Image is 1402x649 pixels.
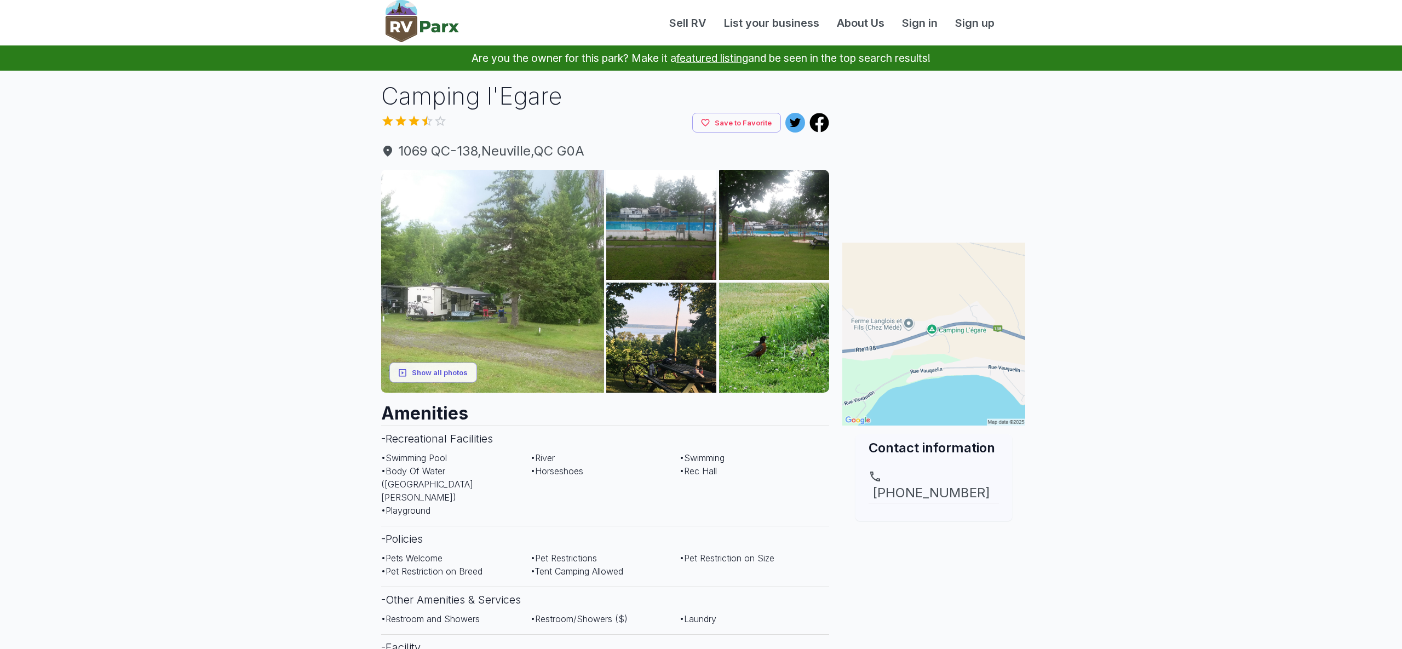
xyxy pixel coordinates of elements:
a: Sell RV [660,15,715,31]
span: • Body Of Water ([GEOGRAPHIC_DATA][PERSON_NAME]) [381,466,473,503]
img: AAcXr8pqkVoi_y-pMM4nEN-UBtRYKu7YnVJgH9NaielM7jsYCe6c3LL-kUya_TMcR3qm2ucRoHyuqx_yig7X7XiyivpAluQXq... [719,283,829,393]
img: AAcXr8rC9RCvB89klgYi_ypsajXSH_Csz4aHqJOICVPyA_XRhZNvwmNBrwo0Fw8Y8bsqpkIiacQMqMENigz8-K-wfWGDdSQ3Z... [719,170,829,280]
span: • Tent Camping Allowed [531,566,623,577]
h2: Amenities [381,393,829,426]
a: [PHONE_NUMBER] [869,470,999,503]
a: Sign in [893,15,946,31]
span: 1069 QC-138 , Neuville , QC G0A [381,141,829,161]
span: • Laundry [680,613,716,624]
h3: - Other Amenities & Services [381,587,829,612]
h2: Contact information [869,439,999,457]
img: AAcXr8qu0sK6kF4T_O9_DzJg6yxHH3a-wvNsTdNBB5VPMMqXSyy_1QRZn3Bee7A7OsFvfzWkSOv7nr3Da2fsy5M99xK1eDFUQ... [606,283,716,393]
button: Save to Favorite [692,113,781,133]
h3: - Policies [381,526,829,552]
p: Are you the owner for this park? Make it a and be seen in the top search results! [13,45,1389,71]
span: • Swimming Pool [381,452,447,463]
h1: Camping l'Egare [381,79,829,113]
a: Sign up [946,15,1003,31]
a: List your business [715,15,828,31]
h3: - Recreational Facilities [381,426,829,451]
span: • Pet Restrictions [531,553,597,564]
span: • River [531,452,555,463]
span: • Restroom/Showers ($) [531,613,628,624]
span: • Restroom and Showers [381,613,480,624]
span: • Playground [381,505,430,516]
span: • Rec Hall [680,466,717,476]
span: • Swimming [680,452,725,463]
iframe: Advertisement [842,79,1025,216]
span: • Horseshoes [531,466,583,476]
span: • Pets Welcome [381,553,443,564]
img: AAcXr8pCrfDMei2_Pkjrn6DiVOMDF9NpqXAAIi0Opz6L4yaLPoJECKGFUHvN5ZAhWUqFQbygKdj2TUm_5g2DAF0mM3m_APQRC... [606,170,716,280]
img: AAcXr8r76ji_PmLuTG4FlYOgQIlZyKGVodTZXGfOwdhkvsPKzGABu2o2DbzYeE6-S2TNm9cd8ba4Z5cLPNEBQ20YPZCwJzlN0... [381,170,604,393]
span: • Pet Restriction on Breed [381,566,482,577]
span: • Pet Restriction on Size [680,553,774,564]
a: 1069 QC-138,Neuville,QC G0A [381,141,829,161]
img: Map for Camping l'Egare [842,243,1025,426]
a: featured listing [676,51,748,65]
button: Show all photos [389,363,477,383]
a: About Us [828,15,893,31]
